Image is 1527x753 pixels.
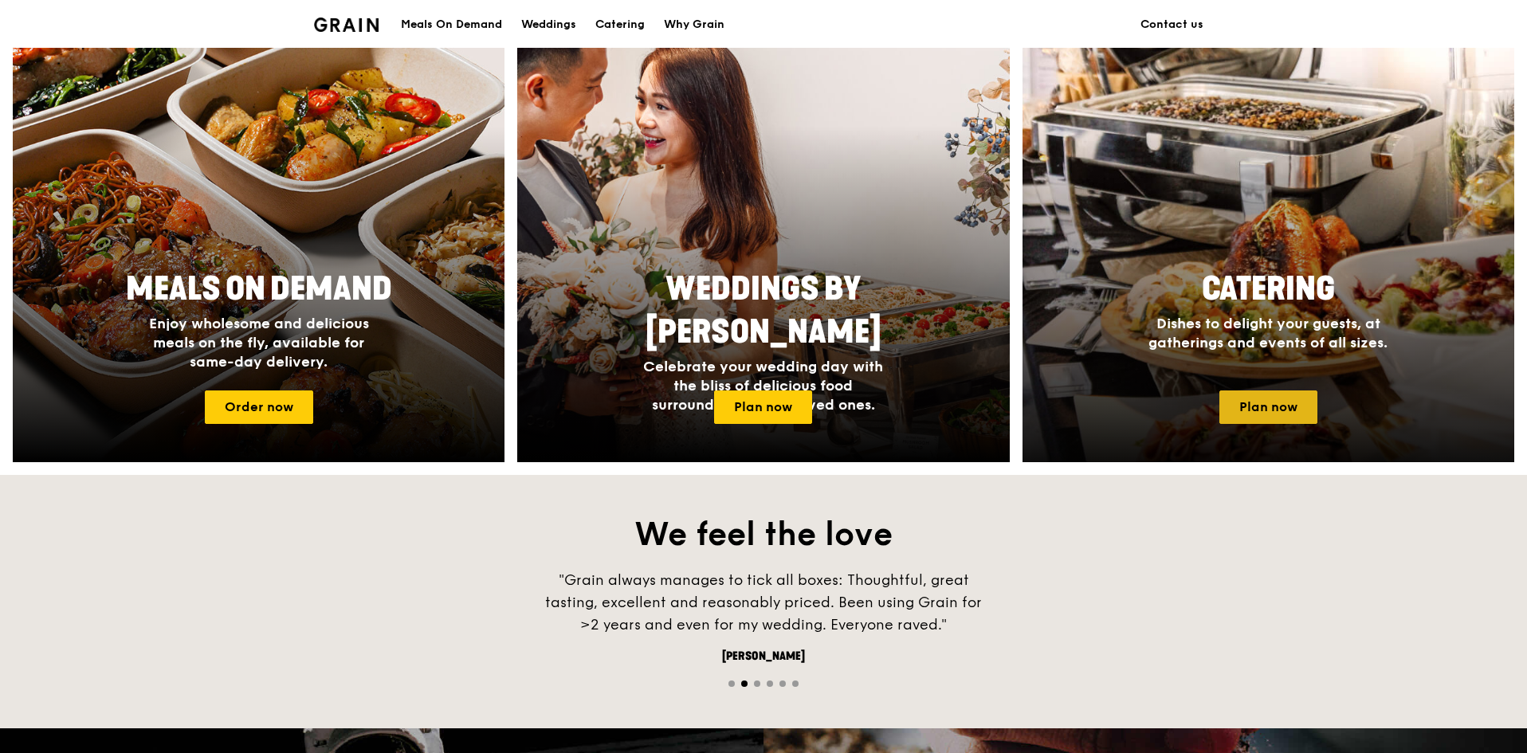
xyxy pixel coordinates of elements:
div: "Grain always manages to tick all boxes: Thoughtful, great tasting, excellent and reasonably pric... [524,569,1003,636]
a: Contact us [1131,1,1213,49]
span: Go to slide 3 [754,680,760,687]
a: Plan now [714,390,812,424]
span: Dishes to delight your guests, at gatherings and events of all sizes. [1148,315,1388,351]
div: Weddings [521,1,576,49]
a: CateringDishes to delight your guests, at gatherings and events of all sizes.Plan now [1023,41,1514,462]
a: Weddings by [PERSON_NAME]Celebrate your wedding day with the bliss of delicious food surrounded b... [517,41,1009,462]
span: Go to slide 1 [728,680,735,687]
div: Why Grain [664,1,724,49]
div: Catering [595,1,645,49]
span: Go to slide 2 [741,680,748,687]
a: Catering [586,1,654,49]
div: Meals On Demand [401,1,502,49]
a: Plan now [1219,390,1317,424]
a: Weddings [512,1,586,49]
a: Order now [205,390,313,424]
span: Go to slide 6 [792,680,799,687]
span: Go to slide 5 [779,680,786,687]
div: [PERSON_NAME] [524,649,1003,665]
span: Catering [1202,270,1335,308]
a: Meals On DemandEnjoy wholesome and delicious meals on the fly, available for same-day delivery.Or... [13,41,504,462]
span: Enjoy wholesome and delicious meals on the fly, available for same-day delivery. [149,315,369,371]
span: Go to slide 4 [767,680,773,687]
span: Celebrate your wedding day with the bliss of delicious food surrounded by your loved ones. [643,358,883,414]
span: Weddings by [PERSON_NAME] [646,270,881,351]
img: Grain [314,18,379,32]
span: Meals On Demand [126,270,392,308]
a: Why Grain [654,1,734,49]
